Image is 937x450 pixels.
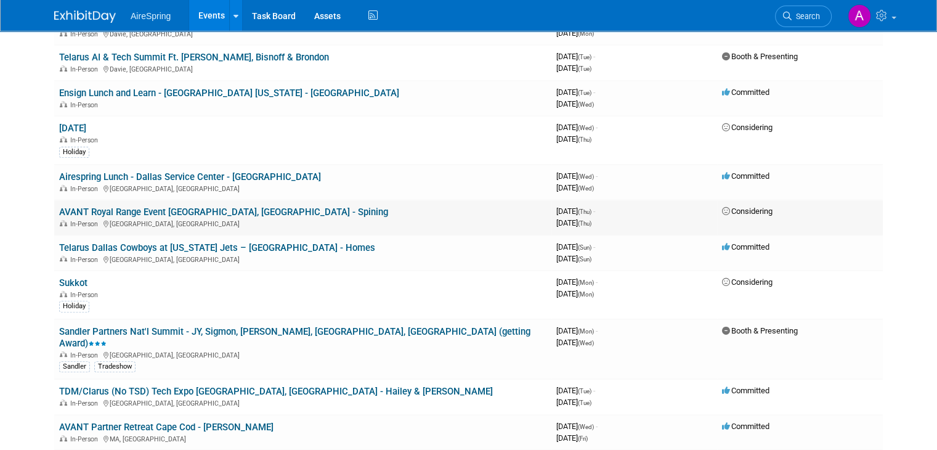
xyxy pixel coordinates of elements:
span: - [593,207,595,216]
span: Search [792,12,820,21]
span: [DATE] [556,99,594,108]
a: [DATE] [59,123,86,134]
span: In-Person [70,185,102,193]
span: In-Person [70,351,102,359]
a: TDM/Clarus (No TSD) Tech Expo [GEOGRAPHIC_DATA], [GEOGRAPHIC_DATA] - Hailey & [PERSON_NAME] [59,386,493,397]
span: [DATE] [556,88,595,97]
span: Committed [722,422,769,431]
a: AVANT Royal Range Event [GEOGRAPHIC_DATA], [GEOGRAPHIC_DATA] - Spining [59,207,388,218]
a: Ensign Lunch and Learn - [GEOGRAPHIC_DATA] [US_STATE] - [GEOGRAPHIC_DATA] [59,88,399,99]
div: Davie, [GEOGRAPHIC_DATA] [59,28,546,38]
div: Holiday [59,301,89,312]
img: In-Person Event [60,101,67,107]
span: [DATE] [556,386,595,395]
a: Telarus Dallas Cowboys at [US_STATE] Jets – [GEOGRAPHIC_DATA] - Homes [59,242,375,253]
span: [DATE] [556,52,595,61]
span: (Wed) [578,173,594,180]
div: [GEOGRAPHIC_DATA], [GEOGRAPHIC_DATA] [59,183,546,193]
img: In-Person Event [60,256,67,262]
div: [GEOGRAPHIC_DATA], [GEOGRAPHIC_DATA] [59,350,546,359]
span: (Tue) [578,89,591,96]
div: [GEOGRAPHIC_DATA], [GEOGRAPHIC_DATA] [59,218,546,228]
span: (Mon) [578,30,594,37]
span: - [596,123,598,132]
span: (Mon) [578,279,594,286]
img: Angie Handal [848,4,871,28]
span: [DATE] [556,134,591,144]
div: [GEOGRAPHIC_DATA], [GEOGRAPHIC_DATA] [59,254,546,264]
img: In-Person Event [60,399,67,406]
div: Tradeshow [94,361,136,372]
span: [DATE] [556,338,594,347]
a: Sandler Partners Nat'l Summit - JY, Sigmon, [PERSON_NAME], [GEOGRAPHIC_DATA], [GEOGRAPHIC_DATA] (... [59,326,530,349]
span: In-Person [70,399,102,407]
span: In-Person [70,30,102,38]
span: (Tue) [578,65,591,72]
span: [DATE] [556,63,591,73]
span: [DATE] [556,207,595,216]
span: [DATE] [556,289,594,298]
span: In-Person [70,136,102,144]
span: (Wed) [578,185,594,192]
img: In-Person Event [60,185,67,191]
span: [DATE] [556,171,598,181]
span: Considering [722,207,773,216]
span: (Tue) [578,388,591,395]
span: [DATE] [556,433,588,443]
div: Holiday [59,147,89,158]
a: AVANT Partner Retreat Cape Cod - [PERSON_NAME] [59,422,274,433]
span: Committed [722,242,769,252]
div: MA, [GEOGRAPHIC_DATA] [59,433,546,443]
span: - [593,386,595,395]
span: (Wed) [578,340,594,346]
span: In-Person [70,220,102,228]
span: [DATE] [556,326,598,335]
img: In-Person Event [60,435,67,441]
span: [DATE] [556,183,594,192]
span: (Thu) [578,136,591,143]
img: In-Person Event [60,136,67,142]
img: In-Person Event [60,351,67,358]
a: Telarus AI & Tech Summit Ft. [PERSON_NAME], Bisnoff & Brondon [59,52,329,63]
span: Committed [722,386,769,395]
span: - [596,422,598,431]
div: Davie, [GEOGRAPHIC_DATA] [59,63,546,73]
span: - [596,326,598,335]
span: - [593,88,595,97]
span: (Tue) [578,54,591,60]
span: [DATE] [556,422,598,431]
span: In-Person [70,65,102,73]
span: Committed [722,88,769,97]
span: Committed [722,171,769,181]
div: Sandler [59,361,90,372]
img: In-Person Event [60,65,67,72]
span: (Fri) [578,435,588,442]
span: [DATE] [556,242,595,252]
a: Sukkot [59,277,87,288]
span: (Mon) [578,328,594,335]
span: Considering [722,277,773,287]
span: (Tue) [578,399,591,406]
img: ExhibitDay [54,10,116,23]
img: In-Person Event [60,220,67,226]
span: (Mon) [578,291,594,298]
span: - [596,277,598,287]
img: In-Person Event [60,30,67,36]
span: Booth & Presenting [722,52,798,61]
span: In-Person [70,101,102,109]
a: Airespring Lunch - Dallas Service Center - [GEOGRAPHIC_DATA] [59,171,321,182]
span: - [596,171,598,181]
span: In-Person [70,291,102,299]
a: Search [775,6,832,27]
span: [DATE] [556,218,591,227]
span: (Sun) [578,256,591,263]
span: Considering [722,123,773,132]
span: (Thu) [578,208,591,215]
span: (Thu) [578,220,591,227]
span: [DATE] [556,277,598,287]
div: [GEOGRAPHIC_DATA], [GEOGRAPHIC_DATA] [59,398,546,407]
span: [DATE] [556,123,598,132]
span: - [593,52,595,61]
span: [DATE] [556,28,594,38]
span: In-Person [70,256,102,264]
